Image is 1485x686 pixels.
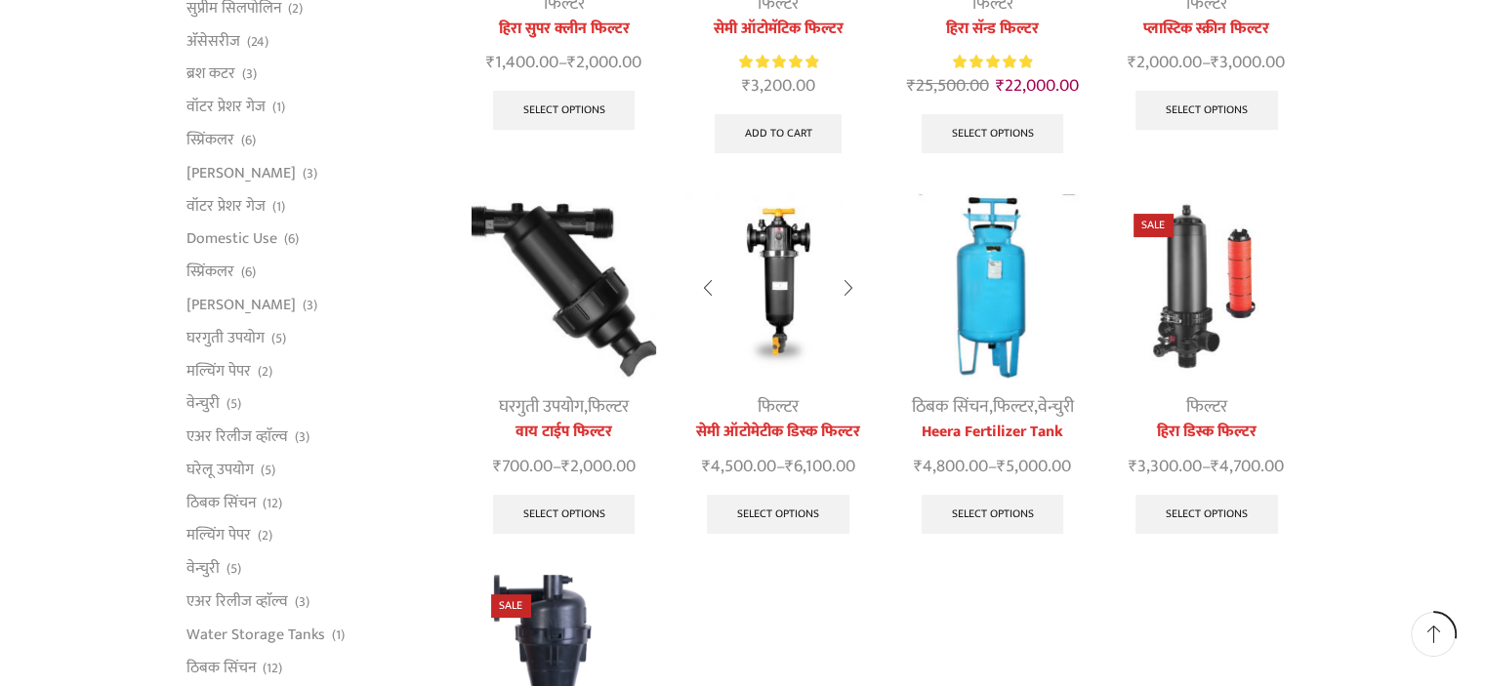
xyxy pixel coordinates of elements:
span: ₹ [906,71,915,101]
a: घरगुती उपयोग [499,392,584,422]
span: ₹ [486,48,495,77]
a: एअर रिलीज व्हाॅल्व [186,421,288,454]
bdi: 2,000.00 [561,452,636,481]
div: , [472,394,656,421]
span: – [1114,50,1299,76]
a: वेन्चुरी [186,387,220,421]
a: वेन्चुरी [1037,392,1073,422]
a: Select options for “सेमी ऑटोमेटीक डिस्क फिल्टर” [707,495,849,534]
span: (5) [227,394,241,414]
bdi: 3,300.00 [1129,452,1202,481]
span: Rated out of 5 [739,52,818,72]
span: ₹ [561,452,570,481]
a: फिल्टर [588,392,629,422]
span: (12) [263,659,282,678]
a: Domestic Use [186,222,277,256]
span: ₹ [567,48,576,77]
span: – [1114,454,1299,480]
bdi: 700.00 [493,452,553,481]
a: हिरा डिस्क फिल्टर [1114,421,1299,444]
a: हिरा सुपर क्लीन फिल्टर [472,18,656,41]
bdi: 4,500.00 [702,452,776,481]
span: (3) [295,427,309,447]
a: ठिबक सिंचन [186,651,256,684]
span: ₹ [1211,452,1219,481]
div: Rated 5.00 out of 5 [953,52,1032,72]
span: ₹ [1128,48,1136,77]
span: – [900,454,1085,480]
div: , , [900,394,1085,421]
a: Select options for “वाय टाईप फिल्टर” [493,495,636,534]
bdi: 2,000.00 [1128,48,1202,77]
a: अ‍ॅसेसरीज [186,24,240,58]
bdi: 3,200.00 [742,71,815,101]
a: घरगुती उपयोग [186,321,265,354]
a: हिरा सॅन्ड फिल्टर [900,18,1085,41]
span: (1) [332,625,345,645]
bdi: 1,400.00 [486,48,558,77]
a: [PERSON_NAME] [186,156,296,189]
bdi: 4,700.00 [1211,452,1284,481]
a: Select options for “हिरा सुपर क्लीन फिल्टर” [493,91,636,130]
span: Sale [1134,214,1173,236]
a: [PERSON_NAME] [186,288,296,321]
bdi: 2,000.00 [567,48,641,77]
span: (5) [227,559,241,579]
a: प्लास्टिक स्क्रीन फिल्टर [1114,18,1299,41]
span: Sale [491,594,530,617]
span: ₹ [1129,452,1137,481]
a: ठिबक सिंचन [186,486,256,519]
a: मल्चिंग पेपर [186,354,251,387]
img: Y-Type-Filter [472,194,656,379]
span: ₹ [493,452,502,481]
a: फिल्टर [1186,392,1227,422]
span: ₹ [702,452,711,481]
span: – [685,454,870,480]
a: एअर रिलीज व्हाॅल्व [186,585,288,618]
a: स्प्रिंकलर [186,256,234,289]
bdi: 5,000.00 [997,452,1071,481]
img: हिरा डिस्क फिल्टर [1114,194,1299,379]
a: वॉटर प्रेशर गेज [186,189,266,222]
a: वॉटर प्रेशर गेज [186,91,266,124]
a: ठिबक सिंचन [911,392,988,422]
a: Water Storage Tanks [186,618,325,651]
span: ₹ [785,452,794,481]
a: Select options for “प्लास्टिक स्क्रीन फिल्टर” [1135,91,1278,130]
span: (6) [241,262,256,282]
a: वाय टाईप फिल्टर [472,421,656,444]
span: Rated out of 5 [953,52,1032,72]
span: – [472,454,656,480]
bdi: 3,000.00 [1211,48,1285,77]
img: Heera Fertilizer Tank [900,194,1085,379]
span: (2) [258,362,272,382]
span: (1) [272,197,285,217]
span: (3) [242,64,257,84]
a: मल्चिंग पेपर [186,519,251,552]
bdi: 25,500.00 [906,71,988,101]
span: (1) [272,98,285,117]
span: – [472,50,656,76]
a: फिल्टर [992,392,1033,422]
span: (24) [247,32,268,52]
bdi: 6,100.00 [785,452,855,481]
a: स्प्रिंकलर [186,124,234,157]
a: Select options for “Heera Fertilizer Tank” [922,495,1064,534]
div: Rated 5.00 out of 5 [739,52,818,72]
a: सेमी ऑटोमेटीक डिस्क फिल्टर [685,421,870,444]
a: वेन्चुरी [186,552,220,585]
bdi: 4,800.00 [914,452,988,481]
span: (2) [258,526,272,545]
span: (5) [261,461,275,480]
span: (3) [303,164,317,183]
span: (3) [295,592,309,612]
span: (6) [241,131,256,150]
a: Heera Fertilizer Tank [900,421,1085,444]
img: Semi Auto Matic Disc Filter [685,194,870,379]
span: (5) [271,329,286,348]
span: (12) [263,494,282,513]
a: फिल्टर [758,392,799,422]
span: ₹ [742,71,751,101]
a: Select options for “हिरा डिस्क फिल्टर” [1135,495,1278,534]
a: Select options for “हिरा सॅन्ड फिल्टर” [922,114,1064,153]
